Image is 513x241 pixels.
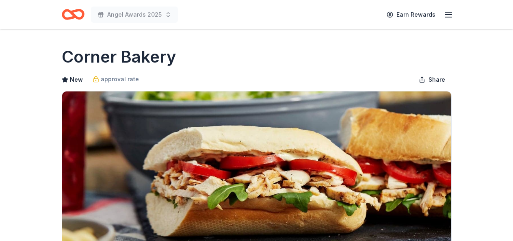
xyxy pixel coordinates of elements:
[429,75,445,85] span: Share
[382,7,440,22] a: Earn Rewards
[412,72,452,88] button: Share
[70,75,83,85] span: New
[93,74,139,84] a: approval rate
[62,5,84,24] a: Home
[62,46,176,68] h1: Corner Bakery
[91,7,178,23] button: Angel Awards 2025
[107,10,162,20] span: Angel Awards 2025
[101,74,139,84] span: approval rate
